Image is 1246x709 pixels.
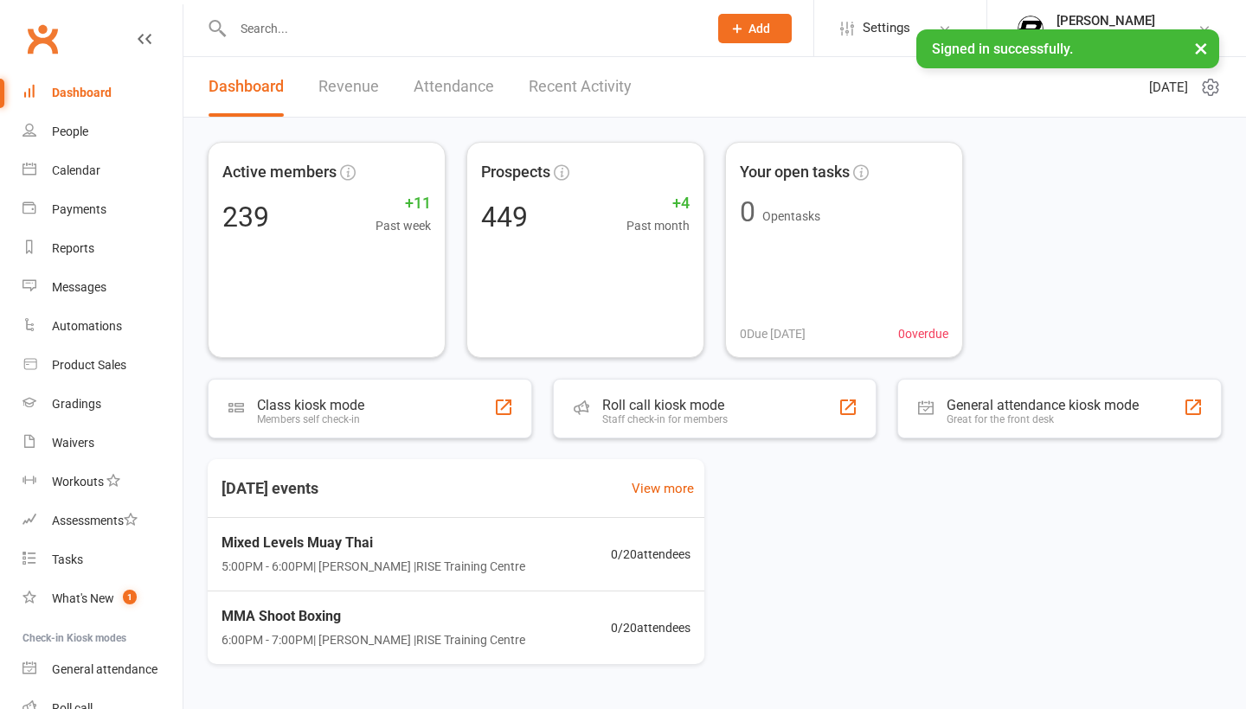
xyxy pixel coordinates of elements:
div: Messages [52,280,106,294]
a: General attendance kiosk mode [22,650,183,689]
div: Great for the front desk [947,413,1139,425]
a: Reports [22,229,183,268]
input: Search... [228,16,696,41]
div: Class kiosk mode [257,397,364,413]
div: Reports [52,241,94,255]
a: What's New1 [22,579,183,618]
div: 0 [740,198,755,226]
span: Past week [376,216,431,235]
span: +4 [626,191,690,216]
span: Open tasks [762,209,820,223]
a: Assessments [22,501,183,540]
span: 0 / 20 attendees [611,618,690,637]
span: Signed in successfully. [932,41,1073,57]
a: Payments [22,190,183,229]
a: Dashboard [209,57,284,117]
span: Mixed Levels Muay Thai [222,532,525,554]
a: Waivers [22,424,183,463]
div: [PERSON_NAME] [1057,13,1166,29]
span: Active members [222,160,337,185]
div: Dashboard [52,86,112,99]
span: Prospects [481,160,550,185]
a: Recent Activity [529,57,632,117]
button: Add [718,14,792,43]
h3: [DATE] events [208,473,332,504]
span: MMA Shoot Boxing [222,605,525,628]
span: 5:00PM - 6:00PM | [PERSON_NAME] | RISE Training Centre [222,557,525,576]
div: RISE Training Centre [1057,29,1166,44]
div: Workouts [52,475,104,489]
div: Product Sales [52,358,126,372]
a: Calendar [22,151,183,190]
a: Clubworx [21,17,64,61]
span: +11 [376,191,431,216]
div: Gradings [52,397,101,411]
a: Dashboard [22,73,183,112]
a: Workouts [22,463,183,501]
a: Gradings [22,385,183,424]
span: 1 [123,590,137,604]
a: Tasks [22,540,183,579]
div: 239 [222,203,269,231]
div: Payments [52,202,106,216]
span: 6:00PM - 7:00PM | [PERSON_NAME] | RISE Training Centre [222,630,525,649]
div: Automations [52,319,122,333]
span: [DATE] [1149,77,1188,98]
a: Product Sales [22,346,183,385]
div: 449 [481,203,528,231]
div: Roll call kiosk mode [602,397,728,413]
div: What's New [52,591,114,605]
div: Members self check-in [257,413,364,425]
div: Calendar [52,163,100,177]
div: General attendance kiosk mode [947,397,1139,413]
div: Staff check-in for members [602,413,728,425]
span: Settings [863,9,910,48]
div: Assessments [52,514,138,527]
a: Revenue [318,57,379,117]
span: 0 / 20 attendees [611,545,690,564]
div: Tasks [52,553,83,566]
a: Automations [22,307,183,346]
a: People [22,112,183,151]
span: Your open tasks [740,160,850,185]
img: thumb_image1737513299.png [1013,11,1048,46]
span: Past month [626,216,690,235]
div: General attendance [52,662,157,676]
button: × [1185,29,1217,67]
div: People [52,125,88,138]
span: Add [748,22,770,35]
a: Messages [22,268,183,307]
span: 0 overdue [898,324,948,343]
a: View more [632,478,694,499]
a: Attendance [414,57,494,117]
div: Waivers [52,436,94,450]
span: 0 Due [DATE] [740,324,806,343]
